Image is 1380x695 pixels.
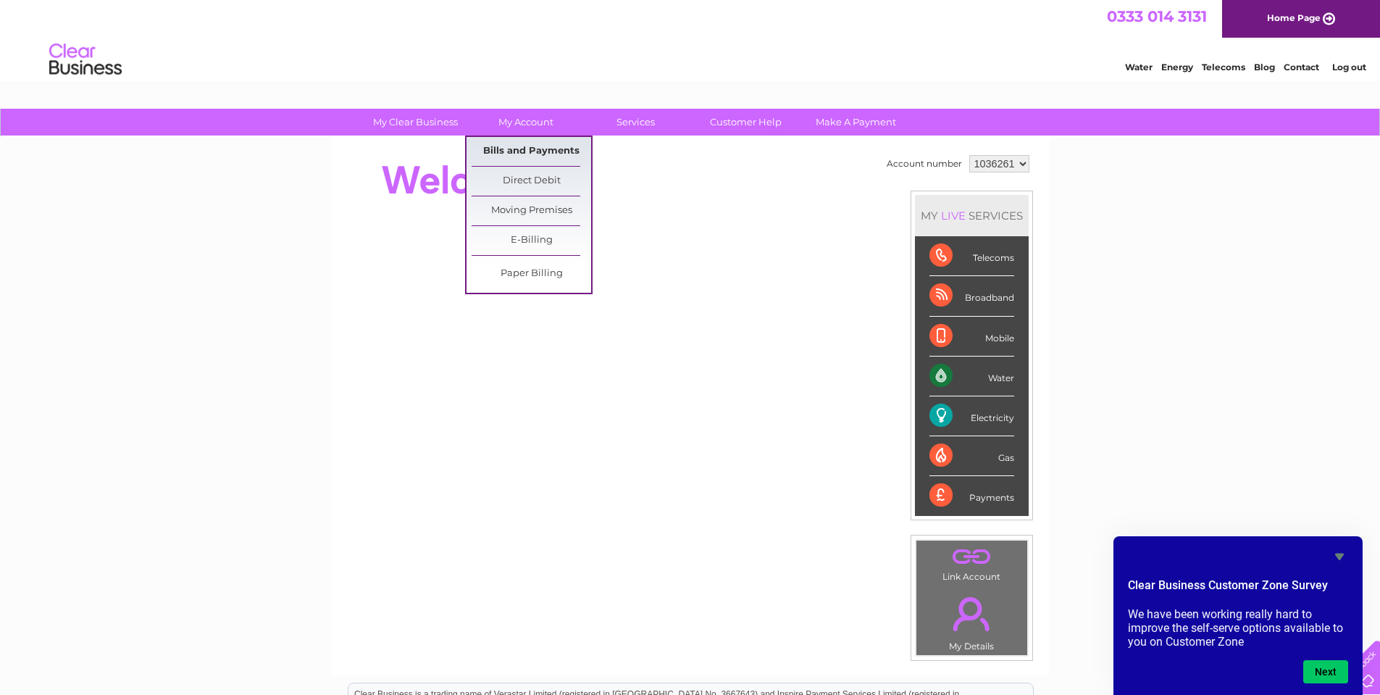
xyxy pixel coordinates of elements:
[472,196,591,225] a: Moving Premises
[1202,62,1245,72] a: Telecoms
[466,109,585,136] a: My Account
[929,276,1014,316] div: Broadband
[929,317,1014,357] div: Mobile
[883,151,966,176] td: Account number
[1303,660,1348,683] button: Next question
[686,109,806,136] a: Customer Help
[1254,62,1275,72] a: Blog
[938,209,969,222] div: LIVE
[916,540,1028,586] td: Link Account
[929,357,1014,396] div: Water
[472,167,591,196] a: Direct Debit
[929,476,1014,515] div: Payments
[1128,548,1348,683] div: Clear Business Customer Zone Survey
[348,8,1033,70] div: Clear Business is a trading name of Verastar Limited (registered in [GEOGRAPHIC_DATA] No. 3667643...
[356,109,475,136] a: My Clear Business
[1332,62,1366,72] a: Log out
[49,38,122,82] img: logo.png
[1161,62,1193,72] a: Energy
[1128,577,1348,602] h2: Clear Business Customer Zone Survey
[1284,62,1319,72] a: Contact
[929,236,1014,276] div: Telecoms
[1125,62,1153,72] a: Water
[916,585,1028,656] td: My Details
[915,195,1029,236] div: MY SERVICES
[920,544,1024,570] a: .
[796,109,916,136] a: Make A Payment
[472,137,591,166] a: Bills and Payments
[472,226,591,255] a: E-Billing
[576,109,695,136] a: Services
[929,436,1014,476] div: Gas
[929,396,1014,436] div: Electricity
[920,588,1024,639] a: .
[1107,7,1207,25] a: 0333 014 3131
[472,259,591,288] a: Paper Billing
[1128,607,1348,649] p: We have been working really hard to improve the self-serve options available to you on Customer Zone
[1331,548,1348,565] button: Hide survey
